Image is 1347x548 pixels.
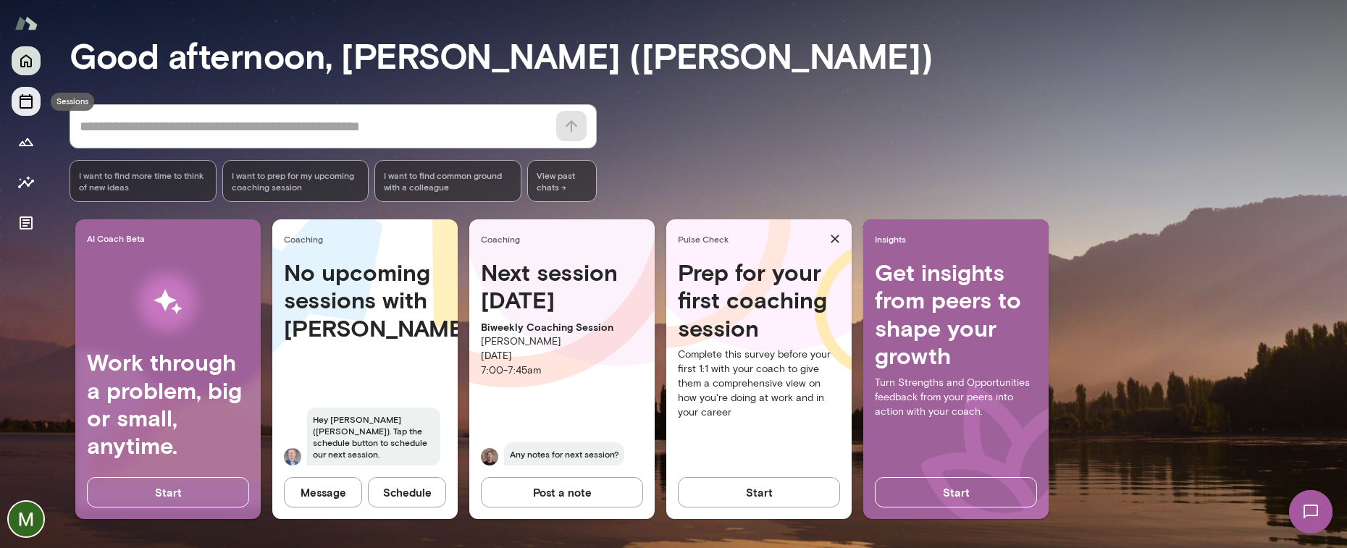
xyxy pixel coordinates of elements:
[374,160,521,202] div: I want to find common ground with a colleague
[875,233,1043,245] span: Insights
[9,502,43,536] img: Menandro (Andre) Cruz
[284,477,362,507] button: Message
[87,232,255,244] span: AI Coach Beta
[284,258,446,342] h4: No upcoming sessions with [PERSON_NAME]
[481,363,643,378] p: 7:00 - 7:45am
[875,258,1037,370] h4: Get insights from peers to shape your growth
[70,160,217,202] div: I want to find more time to think of new ideas
[527,160,597,202] span: View past chats ->
[14,9,38,37] img: Mento
[70,35,1347,75] h3: Good afternoon, [PERSON_NAME] ([PERSON_NAME])
[51,93,94,111] div: Sessions
[79,169,207,193] span: I want to find more time to think of new ideas
[678,233,824,245] span: Pulse Check
[222,160,369,202] div: I want to prep for my upcoming coaching session
[104,256,232,348] img: AI Workflows
[12,46,41,75] button: Home
[481,349,643,363] p: [DATE]
[307,408,440,465] span: Hey [PERSON_NAME] ([PERSON_NAME]). Tap the schedule button to schedule our next session.
[12,168,41,197] button: Insights
[875,477,1037,507] button: Start
[678,347,840,420] p: Complete this survey before your first 1:1 with your coach to give them a comprehensive view on h...
[384,169,512,193] span: I want to find common ground with a colleague
[678,258,840,342] h4: Prep for your first coaching session
[678,477,840,507] button: Start
[284,448,301,465] img: Matt Lane Lane
[481,334,643,349] p: [PERSON_NAME]
[504,442,624,465] span: Any notes for next session?
[481,448,498,465] img: Derrick
[481,320,643,334] p: Biweekly Coaching Session
[12,127,41,156] button: Growth Plan
[481,233,649,245] span: Coaching
[232,169,360,193] span: I want to prep for my upcoming coaching session
[12,208,41,237] button: Documents
[368,477,446,507] button: Schedule
[87,477,249,507] button: Start
[875,376,1037,419] p: Turn Strengths and Opportunities feedback from your peers into action with your coach.
[284,233,452,245] span: Coaching
[481,477,643,507] button: Post a note
[12,87,41,116] button: Sessions
[481,258,643,314] h4: Next session [DATE]
[87,348,249,460] h4: Work through a problem, big or small, anytime.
